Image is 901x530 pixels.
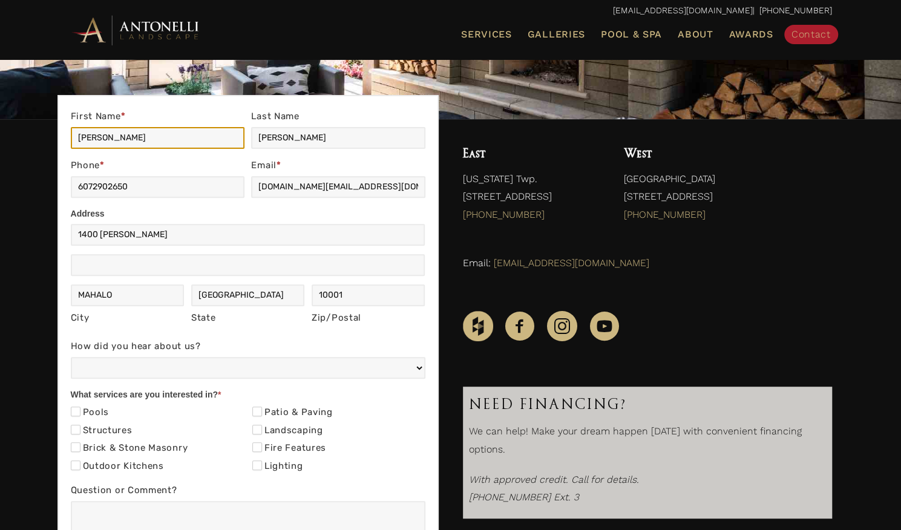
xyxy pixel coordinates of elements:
em: [PHONE_NUMBER] Ext. 3 [469,491,579,503]
i: With approved credit. Call for details. [469,474,639,485]
span: Services [461,30,512,39]
h4: East [463,143,600,164]
label: Landscaping [252,425,323,437]
label: Outdoor Kitchens [71,460,164,473]
p: | [PHONE_NUMBER] [70,3,832,19]
span: Galleries [528,28,585,40]
input: Structures [71,425,80,434]
input: Brick & Stone Masonry [71,442,80,452]
label: First Name [71,108,244,127]
label: How did you hear about us? [71,338,425,357]
a: Services [456,27,517,42]
div: What services are you interested in? [71,387,425,405]
input: Pools [71,407,80,416]
input: Lighting [252,460,262,470]
h3: Need Financing? [469,393,826,416]
p: [US_STATE] Twp. [STREET_ADDRESS] [463,170,600,230]
input: Landscaping [252,425,262,434]
label: Email [251,157,425,176]
div: City [71,310,185,327]
input: Michigan [191,284,305,306]
a: [EMAIL_ADDRESS][DOMAIN_NAME] [494,257,649,269]
input: Patio & Paving [252,407,262,416]
label: Phone [71,157,244,176]
label: Structures [71,425,133,437]
a: Pool & Spa [596,27,667,42]
a: About [673,27,718,42]
div: Zip/Postal [312,310,425,327]
span: Contact [791,28,831,40]
span: Awards [729,28,773,40]
a: [PHONE_NUMBER] [624,209,706,220]
input: Outdoor Kitchens [71,460,80,470]
span: Email: [463,257,491,269]
a: Galleries [523,27,590,42]
span: About [678,30,713,39]
a: [PHONE_NUMBER] [463,209,545,220]
p: We can help! Make your dream happen [DATE] with convenient financing options. [469,422,826,464]
input: Fire Features [252,442,262,452]
div: State [191,310,305,327]
label: Last Name [251,108,425,127]
img: Houzz [463,311,493,341]
a: Contact [784,25,838,44]
div: Address [71,206,425,224]
label: Brick & Stone Masonry [71,442,188,454]
a: [EMAIL_ADDRESS][DOMAIN_NAME] [613,5,753,15]
label: Patio & Paving [252,407,333,419]
span: Pool & Spa [601,28,662,40]
img: Antonelli Horizontal Logo [70,13,203,47]
label: Pools [71,407,110,419]
label: Fire Features [252,442,326,454]
a: Awards [724,27,778,42]
p: [GEOGRAPHIC_DATA] [STREET_ADDRESS] [624,170,831,230]
h4: West [624,143,831,164]
label: Question or Comment? [71,482,425,501]
label: Lighting [252,460,303,473]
